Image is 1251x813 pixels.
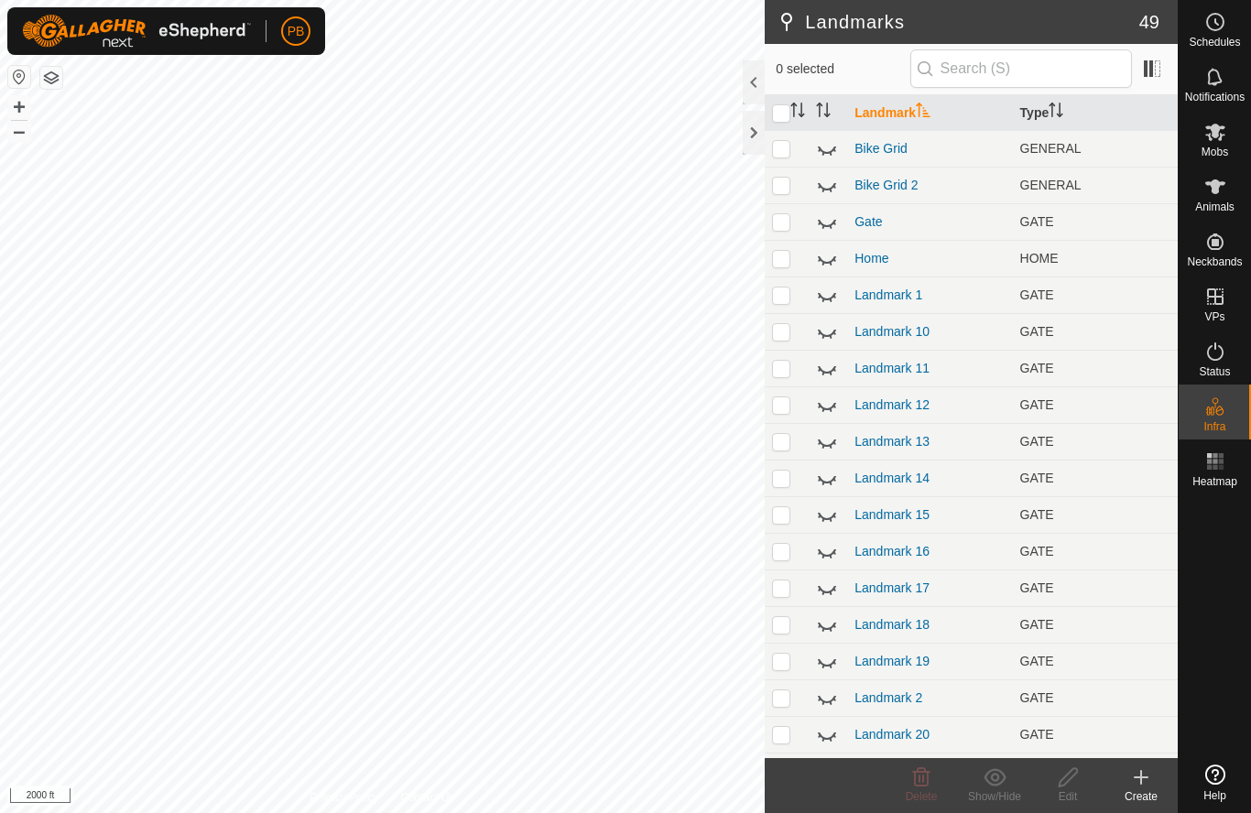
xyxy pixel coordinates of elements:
a: Landmark 12 [854,397,930,412]
span: Status [1199,366,1230,377]
span: GATE [1020,214,1054,229]
p-sorticon: Activate to sort [790,105,805,120]
div: Create [1104,788,1178,805]
a: Bike Grid 2 [854,178,918,192]
span: GENERAL [1020,178,1082,192]
span: Mobs [1202,146,1228,157]
button: – [8,120,30,142]
p-sorticon: Activate to sort [916,105,930,120]
span: GATE [1020,507,1054,522]
span: Infra [1203,421,1225,432]
a: Landmark 17 [854,580,930,595]
span: GATE [1020,654,1054,668]
a: Landmark 2 [854,690,922,705]
h2: Landmarks [776,11,1139,33]
th: Type [1013,95,1178,131]
span: GATE [1020,397,1054,412]
a: Privacy Policy [310,789,379,806]
span: GATE [1020,324,1054,339]
a: Gate [854,214,882,229]
span: GATE [1020,617,1054,632]
span: Schedules [1189,37,1240,48]
span: Delete [906,790,938,803]
p-sorticon: Activate to sort [816,105,831,120]
a: Landmark 15 [854,507,930,522]
span: GATE [1020,471,1054,485]
span: GATE [1020,690,1054,705]
span: Notifications [1185,92,1245,103]
div: Edit [1031,788,1104,805]
span: Heatmap [1192,476,1237,487]
span: Help [1203,790,1226,801]
button: + [8,96,30,118]
span: GATE [1020,361,1054,375]
div: Show/Hide [958,788,1031,805]
span: GATE [1020,580,1054,595]
button: Reset Map [8,66,30,88]
a: Bike Grid [854,141,908,156]
button: Map Layers [40,67,62,89]
span: 0 selected [776,60,909,79]
a: Landmark 16 [854,544,930,558]
span: HOME [1020,251,1059,266]
a: Landmark 19 [854,654,930,668]
a: Landmark 13 [854,434,930,449]
span: GATE [1020,727,1054,742]
a: Contact Us [400,789,454,806]
span: PB [288,22,305,41]
a: Landmark 10 [854,324,930,339]
span: GATE [1020,287,1054,302]
a: Landmark 18 [854,617,930,632]
a: Landmark 11 [854,361,930,375]
a: Landmark 20 [854,727,930,742]
span: VPs [1204,311,1224,322]
span: GATE [1020,544,1054,558]
span: 49 [1139,8,1159,36]
a: Help [1179,757,1251,808]
p-sorticon: Activate to sort [1049,105,1063,120]
span: Neckbands [1187,256,1242,267]
span: GATE [1020,434,1054,449]
input: Search (S) [910,49,1132,88]
span: Animals [1195,201,1235,212]
th: Landmark [847,95,1012,131]
span: GENERAL [1020,141,1082,156]
a: Home [854,251,888,266]
a: Landmark 1 [854,287,922,302]
img: Gallagher Logo [22,15,251,48]
a: Landmark 14 [854,471,930,485]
